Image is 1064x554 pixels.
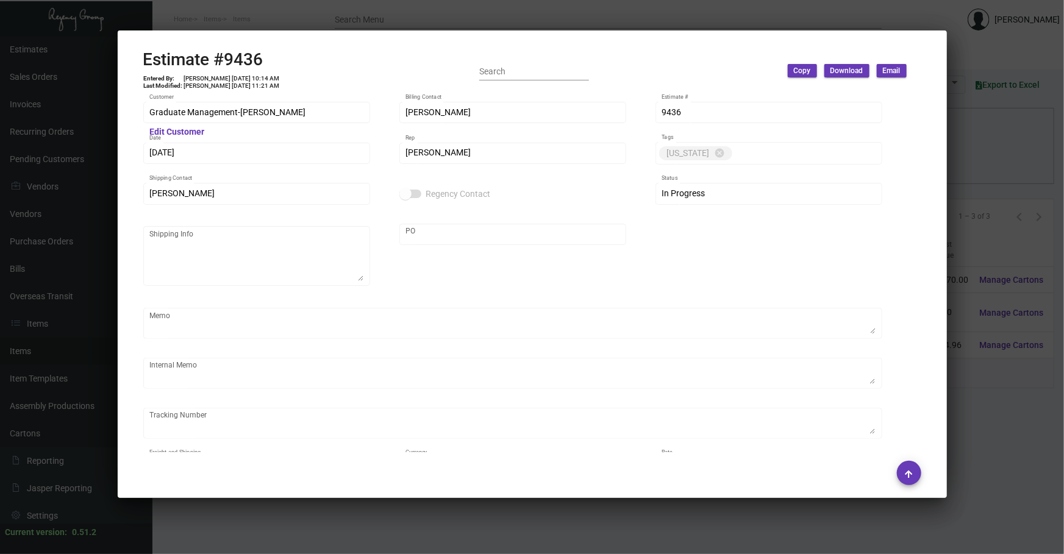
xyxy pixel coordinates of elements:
[143,49,280,70] h2: Estimate #9436
[72,526,96,539] div: 0.51.2
[830,66,863,76] span: Download
[426,186,491,201] span: Regency Contact
[149,127,204,137] mat-hint: Edit Customer
[883,66,901,76] span: Email
[184,82,280,90] td: [PERSON_NAME] [DATE] 11:21 AM
[662,188,705,198] span: In Progress
[824,64,869,77] button: Download
[143,75,184,82] td: Entered By:
[143,82,184,90] td: Last Modified:
[714,147,725,158] mat-icon: cancel
[659,146,732,160] mat-chip: [US_STATE]
[877,64,907,77] button: Email
[184,75,280,82] td: [PERSON_NAME] [DATE] 10:14 AM
[794,66,811,76] span: Copy
[5,526,67,539] div: Current version:
[788,64,817,77] button: Copy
